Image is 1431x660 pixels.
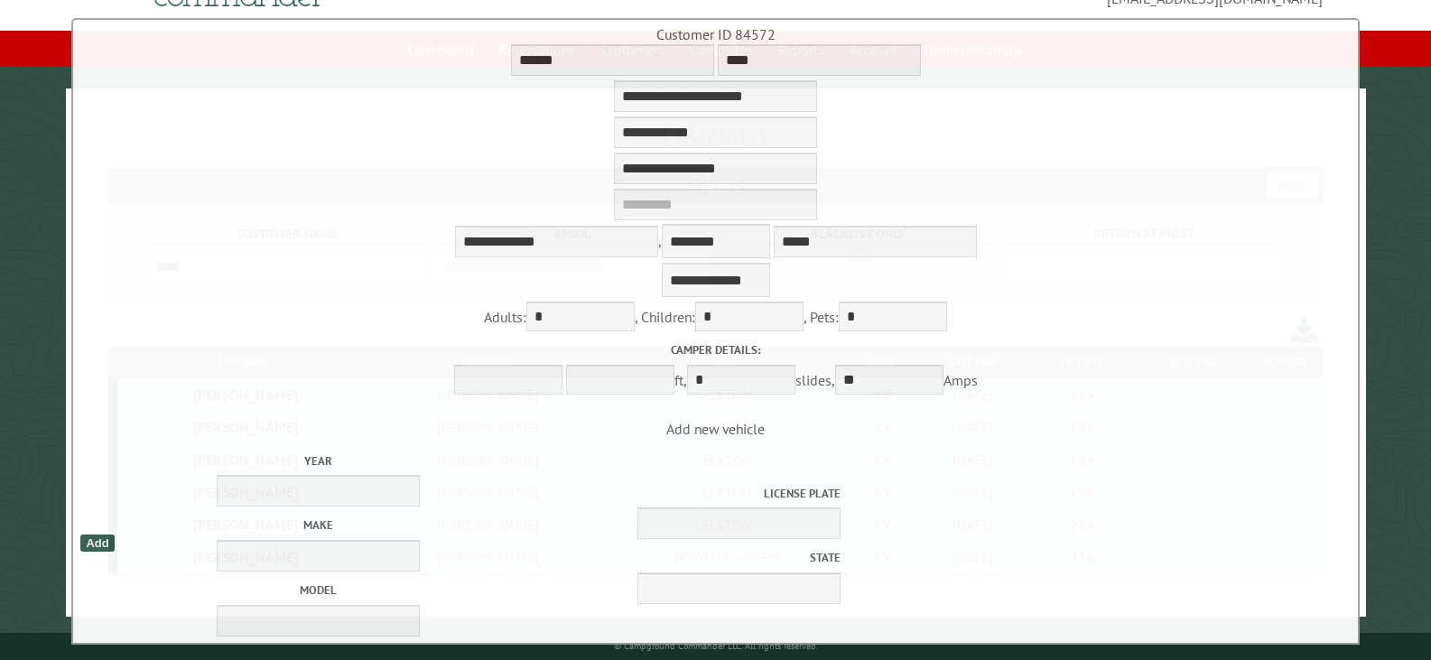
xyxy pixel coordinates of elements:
label: License Plate [497,485,841,502]
span: Add new vehicle [78,420,1353,648]
label: Camper details: [78,341,1353,358]
label: Model [146,581,490,599]
label: Make [146,516,490,534]
label: State [497,549,841,566]
div: , [78,153,1353,302]
label: Year [146,452,490,469]
div: ft, slides, Amps [78,341,1353,398]
div: Customer ID 84572 [78,24,1353,44]
div: Adults: , Children: , Pets: [78,302,1353,336]
small: © Campground Commander LLC. All rights reserved. [614,640,818,652]
div: Add [80,535,114,552]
